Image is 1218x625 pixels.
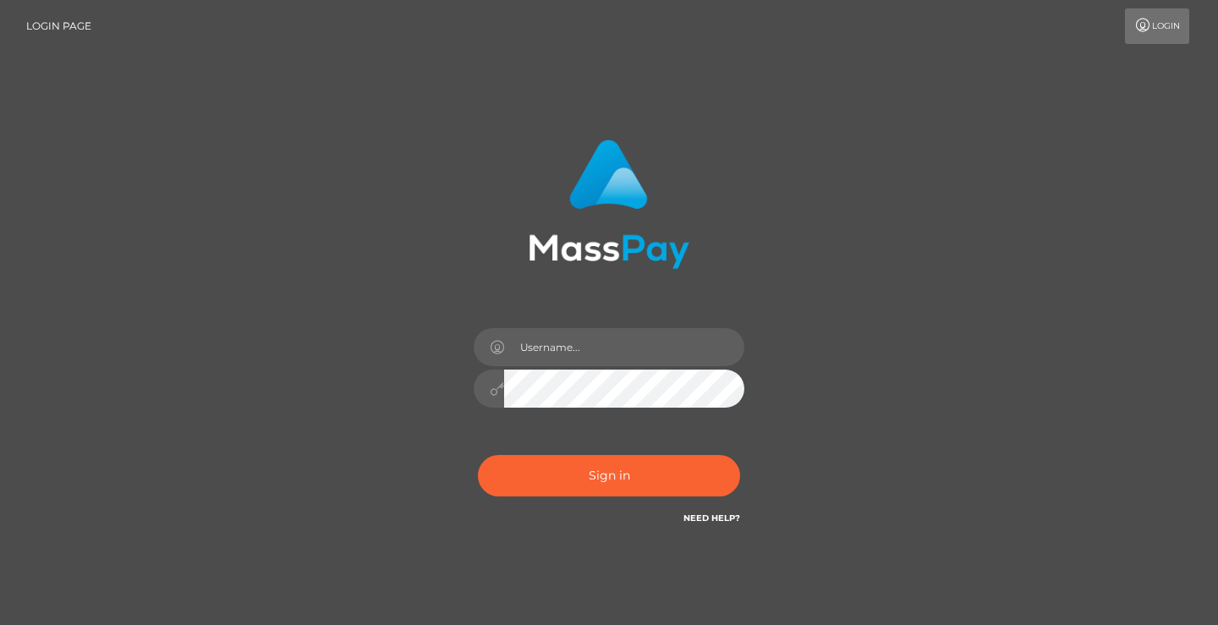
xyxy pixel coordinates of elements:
[26,8,91,44] a: Login Page
[683,513,740,524] a: Need Help?
[529,140,689,269] img: MassPay Login
[1125,8,1189,44] a: Login
[478,455,740,496] button: Sign in
[504,328,744,366] input: Username...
